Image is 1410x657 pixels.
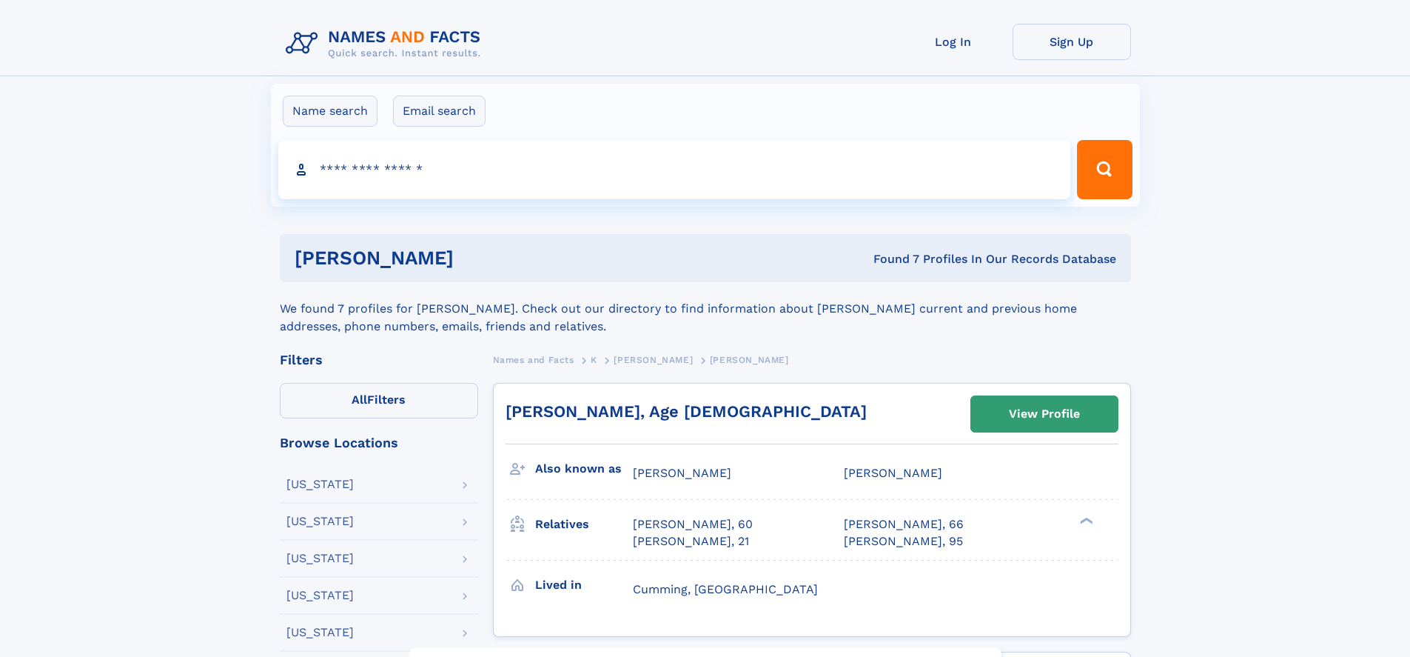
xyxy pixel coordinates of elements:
span: [PERSON_NAME] [614,355,693,365]
a: Log In [894,24,1013,60]
label: Name search [283,96,377,127]
span: K [591,355,597,365]
a: Sign Up [1013,24,1131,60]
a: [PERSON_NAME], 60 [633,516,753,533]
h3: Relatives [535,512,633,537]
a: [PERSON_NAME], 21 [633,533,749,550]
div: [US_STATE] [286,553,354,564]
div: [US_STATE] [286,627,354,638]
span: [PERSON_NAME] [710,355,789,365]
span: All [352,393,367,407]
label: Email search [393,96,486,127]
a: Names and Facts [493,350,574,369]
a: K [591,350,597,369]
label: Filters [280,383,478,418]
a: [PERSON_NAME] [614,350,693,369]
div: We found 7 profiles for [PERSON_NAME]. Check out our directory to find information about [PERSON_... [280,282,1131,336]
span: Cumming, [GEOGRAPHIC_DATA] [633,582,818,596]
div: Browse Locations [280,436,478,450]
a: View Profile [971,396,1118,432]
div: [US_STATE] [286,590,354,601]
div: [US_STATE] [286,478,354,490]
a: [PERSON_NAME], 66 [844,516,964,533]
div: [US_STATE] [286,516,354,527]
input: search input [278,140,1071,199]
div: View Profile [1009,397,1080,431]
span: [PERSON_NAME] [633,466,731,480]
span: [PERSON_NAME] [844,466,942,480]
img: Logo Names and Facts [280,24,493,64]
h1: [PERSON_NAME] [295,249,664,267]
div: Found 7 Profiles In Our Records Database [663,251,1116,267]
a: [PERSON_NAME], 95 [844,533,963,550]
h3: Also known as [535,456,633,481]
button: Search Button [1077,140,1132,199]
div: ❯ [1076,516,1094,526]
h3: Lived in [535,573,633,598]
div: Filters [280,353,478,367]
a: [PERSON_NAME], Age [DEMOGRAPHIC_DATA] [506,402,867,421]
